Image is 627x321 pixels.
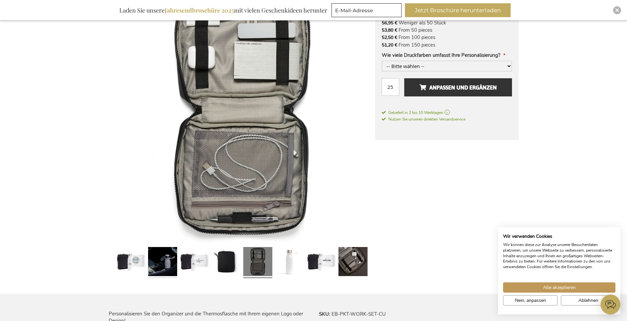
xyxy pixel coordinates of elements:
[275,244,304,281] a: Personalised Work Essential Set
[404,78,512,96] button: Anpassen und ergänzen
[382,19,512,26] li: Weniger als 50 Stück
[148,244,177,281] a: Personalised Work Essential Set
[382,26,512,34] li: From 50 pieces
[116,244,145,281] a: Personalised Work Essential Set
[382,110,512,116] a: Geliefert in 2 bis 10 Werktagen
[116,3,330,17] div: Laden Sie unsere mit vielen Geschenkideen herunter
[212,244,241,281] a: Organised At Work Set
[382,34,397,41] span: 52,50 €
[601,295,620,314] iframe: belco-activator-frame
[613,6,621,14] div: Close
[561,295,615,305] button: Alle verweigern cookies
[382,34,512,41] li: From 100 pieces
[382,116,465,122] a: Nutzen Sie unseren direkten Versandservice
[382,117,465,122] span: Nutzen Sie unseren direkten Versandservice
[332,3,404,19] form: marketing offers and promotions
[382,52,500,58] span: Wie viele Druckfarben umfasst Ihre Personalisierung?
[419,82,497,93] span: Anpassen und ergänzen
[503,242,615,270] p: Wir können diese zur Analyse unserer Besucherdaten platzieren, um unsere Webseite zu verbessern, ...
[578,297,598,304] span: Ablehnen
[382,27,397,33] span: 53,80 €
[332,3,402,17] input: E-Mail-Adresse
[307,244,336,281] a: Personalised Work Essential Set
[615,8,619,12] img: Close
[382,42,397,48] span: 51,20 €
[503,295,558,305] button: cookie Einstellungen anpassen
[382,41,512,49] li: From 150 pieces
[382,20,397,26] span: 56,95 €
[405,3,511,17] button: Jetzt Broschüre herunterladen
[382,78,399,96] input: Menge
[503,282,615,293] button: Akzeptieren Sie alle cookies
[338,244,368,281] a: Organised At Work Set
[243,244,272,281] a: Organised At Work Set
[180,244,209,281] a: Personalisiertes Arbeitsset Essential
[543,284,576,291] span: Alle akzeptieren
[503,233,615,239] h2: Wir verwenden Cookies
[165,6,234,14] b: Jahresendbroschüre 2025
[515,297,546,304] span: Nein, anpassen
